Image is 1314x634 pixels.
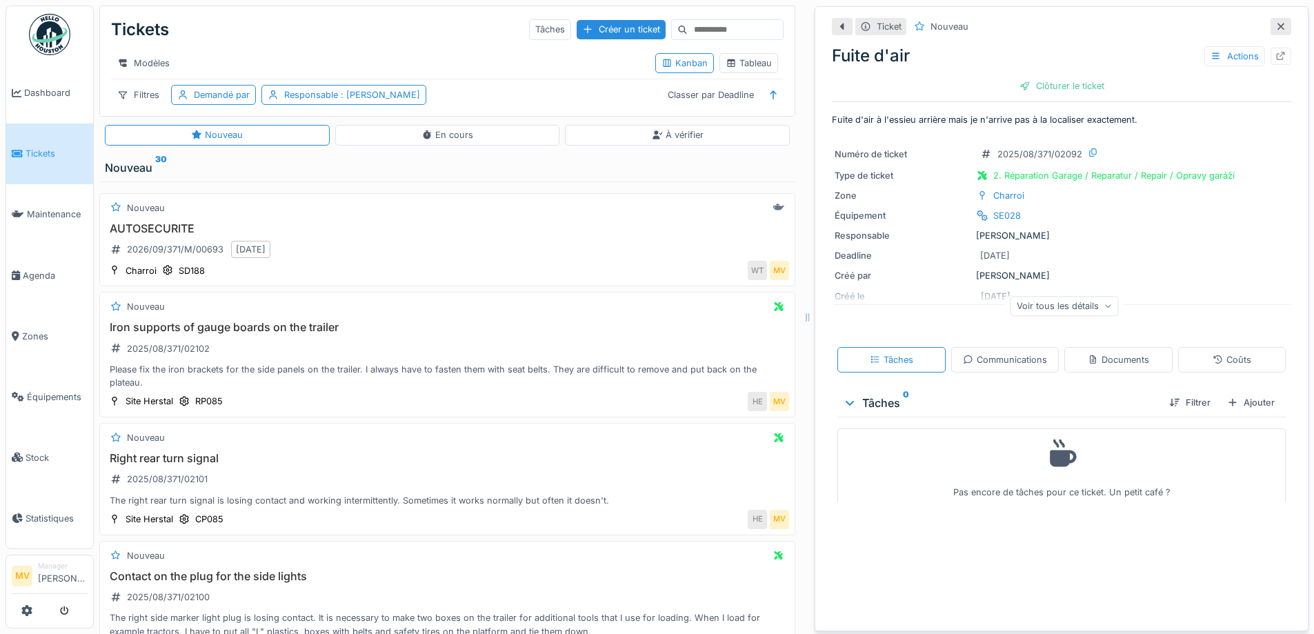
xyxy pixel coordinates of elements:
[835,249,970,262] div: Deadline
[12,566,32,586] li: MV
[832,43,1291,68] div: Fuite d'air
[6,245,93,306] a: Agenda
[993,169,1235,182] div: 2. Réparation Garage / Reparatur / Repair / Opravy garáží
[106,570,789,583] h3: Contact on the plug for the side lights
[529,19,571,39] div: Tâches
[111,53,176,73] div: Modèles
[179,264,205,277] div: SD188
[770,510,789,529] div: MV
[38,561,88,571] div: Manager
[22,330,88,343] span: Zones
[661,57,708,70] div: Kanban
[106,222,789,235] h3: AUTOSECURITE
[748,392,767,411] div: HE
[877,20,902,33] div: Ticket
[6,123,93,184] a: Tickets
[993,209,1021,222] div: SE028
[106,321,789,334] h3: Iron supports of gauge boards on the trailer
[26,451,88,464] span: Stock
[106,452,789,465] h3: Right rear turn signal
[577,20,666,39] div: Créer un ticket
[835,229,970,242] div: Responsable
[127,300,165,313] div: Nouveau
[195,513,223,526] div: CP085
[1164,393,1216,412] div: Filtrer
[930,20,968,33] div: Nouveau
[106,494,789,507] div: The right rear turn signal is losing contact and working intermittently. Sometimes it works norma...
[284,88,420,101] div: Responsable
[236,243,266,256] div: [DATE]
[105,159,790,176] div: Nouveau
[1088,353,1149,366] div: Documents
[6,63,93,123] a: Dashboard
[195,395,223,408] div: RP085
[748,261,767,280] div: WT
[835,169,970,182] div: Type de ticket
[126,395,173,408] div: Site Herstal
[126,264,157,277] div: Charroi
[111,85,166,105] div: Filtres
[27,208,88,221] span: Maintenance
[1222,393,1280,412] div: Ajouter
[748,510,767,529] div: HE
[835,229,1288,242] div: [PERSON_NAME]
[1213,353,1251,366] div: Coûts
[846,435,1277,499] div: Pas encore de tâches pour ce ticket. Un petit café ?
[835,269,1288,282] div: [PERSON_NAME]
[980,249,1010,262] div: [DATE]
[127,549,165,562] div: Nouveau
[1014,77,1110,95] div: Clôturer le ticket
[155,159,167,176] sup: 30
[870,353,913,366] div: Tâches
[27,390,88,404] span: Équipements
[6,488,93,548] a: Statistiques
[903,395,909,411] sup: 0
[997,148,1082,161] div: 2025/08/371/02092
[770,261,789,280] div: MV
[652,128,704,141] div: À vérifier
[1011,296,1119,316] div: Voir tous les détails
[963,353,1047,366] div: Communications
[661,85,760,105] div: Classer par Deadline
[835,148,970,161] div: Numéro de ticket
[1204,46,1265,66] div: Actions
[843,395,1158,411] div: Tâches
[6,184,93,245] a: Maintenance
[726,57,772,70] div: Tableau
[127,473,208,486] div: 2025/08/371/02101
[835,189,970,202] div: Zone
[194,88,250,101] div: Demandé par
[191,128,243,141] div: Nouveau
[12,561,88,594] a: MV Manager[PERSON_NAME]
[127,243,223,256] div: 2026/09/371/M/00693
[29,14,70,55] img: Badge_color-CXgf-gQk.svg
[421,128,473,141] div: En cours
[106,363,789,389] div: Please fix the iron brackets for the side panels on the trailer. I always have to fasten them wit...
[770,392,789,411] div: MV
[127,431,165,444] div: Nouveau
[6,306,93,366] a: Zones
[6,427,93,488] a: Stock
[832,113,1291,126] p: Fuite d'air à l'essieu arrière mais je n'arrive pas à la localiser exactement.
[23,269,88,282] span: Agenda
[835,209,970,222] div: Équipement
[26,147,88,160] span: Tickets
[6,366,93,427] a: Équipements
[127,201,165,215] div: Nouveau
[126,513,173,526] div: Site Herstal
[993,189,1024,202] div: Charroi
[338,90,420,100] span: : [PERSON_NAME]
[38,561,88,591] li: [PERSON_NAME]
[127,342,210,355] div: 2025/08/371/02102
[111,12,169,48] div: Tickets
[835,269,970,282] div: Créé par
[127,591,210,604] div: 2025/08/371/02100
[24,86,88,99] span: Dashboard
[26,512,88,525] span: Statistiques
